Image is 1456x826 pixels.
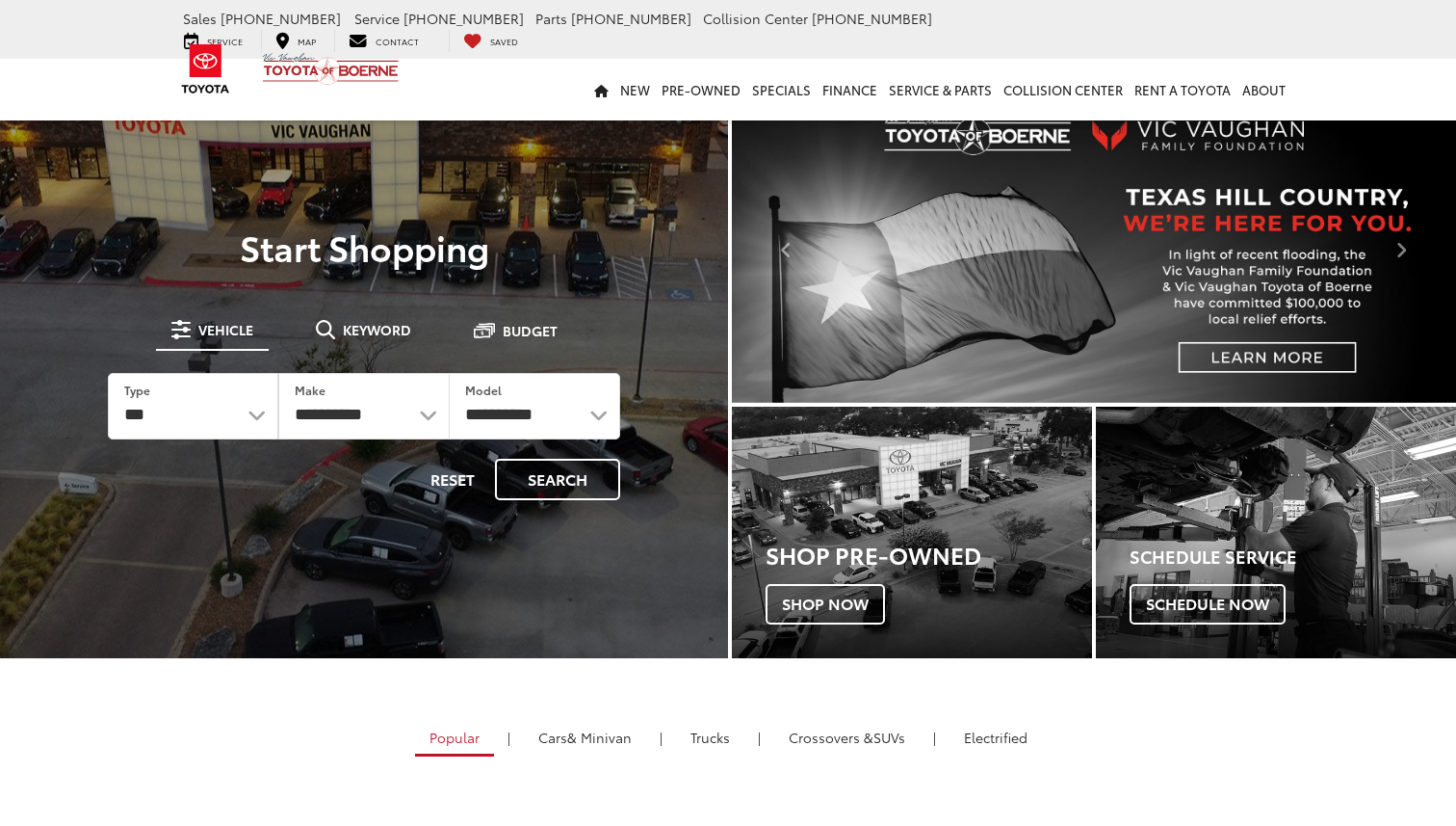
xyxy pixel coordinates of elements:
li: | [503,728,515,747]
span: Schedule Now [1130,584,1286,625]
p: Start Shopping [81,227,647,266]
a: Schedule Service Schedule Now [1096,407,1456,659]
a: Specials [746,59,817,120]
span: Vehicle [198,323,253,336]
img: Toyota [169,38,242,100]
span: Budget [503,324,558,337]
span: Keyword [343,323,411,336]
a: Contact [334,30,433,51]
label: Model [465,382,502,398]
span: [PHONE_NUMBER] [571,9,691,28]
span: Sales [183,9,217,28]
span: [PHONE_NUMBER] [812,9,932,28]
label: Make [295,382,325,398]
a: Map [261,30,330,51]
a: Trucks [676,721,744,754]
span: & Minivan [567,728,632,747]
label: Type [124,382,150,398]
a: Home [588,59,614,120]
button: Reset [414,459,491,500]
span: Service [207,35,243,47]
button: Search [495,459,620,500]
span: Map [298,35,316,47]
button: Click to view previous picture. [732,135,841,364]
img: Vic Vaughan Toyota of Boerne [262,52,400,86]
h3: Shop Pre-Owned [766,542,1092,567]
a: SUVs [774,721,920,754]
a: Service [169,30,257,51]
a: Rent a Toyota [1129,59,1236,120]
h4: Schedule Service [1130,547,1456,567]
span: Shop Now [766,584,885,625]
div: Toyota [732,407,1092,659]
a: Electrified [949,721,1042,754]
a: My Saved Vehicles [449,30,533,51]
a: About [1236,59,1291,120]
li: | [928,728,941,747]
a: Collision Center [998,59,1129,120]
li: | [655,728,667,747]
a: Shop Pre-Owned Shop Now [732,407,1092,659]
span: [PHONE_NUMBER] [403,9,524,28]
div: carousel slide number 2 of 2 [732,96,1456,403]
li: | [753,728,766,747]
img: Disaster Relief in Texas [732,96,1456,403]
a: Service & Parts: Opens in a new tab [883,59,998,120]
div: Toyota [1096,407,1456,659]
span: Contact [376,35,419,47]
span: Crossovers & [789,728,873,747]
span: [PHONE_NUMBER] [221,9,341,28]
button: Click to view next picture. [1347,135,1456,364]
span: Parts [535,9,567,28]
span: Service [354,9,400,28]
span: Saved [490,35,518,47]
a: Pre-Owned [656,59,746,120]
a: New [614,59,656,120]
a: Cars [524,721,646,754]
span: Collision Center [703,9,808,28]
a: Finance [817,59,883,120]
section: Carousel section with vehicle pictures - may contain disclaimers. [732,96,1456,403]
a: Popular [415,721,494,757]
